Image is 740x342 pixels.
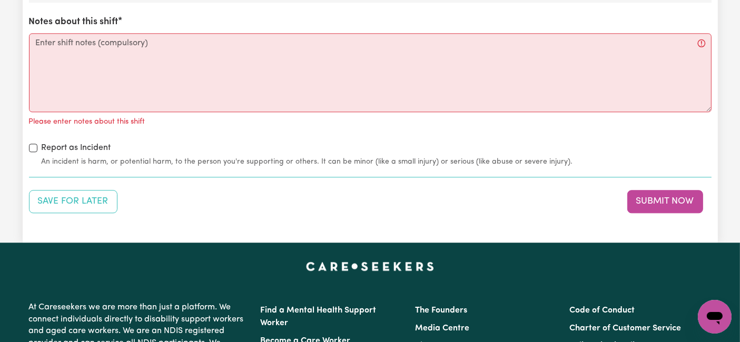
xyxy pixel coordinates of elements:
[29,15,119,29] label: Notes about this shift
[42,156,712,167] small: An incident is harm, or potential harm, to the person you're supporting or others. It can be mino...
[29,190,117,213] button: Save your job report
[627,190,703,213] button: Submit your job report
[569,324,681,333] a: Charter of Customer Service
[42,142,111,154] label: Report as Incident
[29,116,145,128] p: Please enter notes about this shift
[698,300,732,334] iframe: Button to launch messaging window
[261,306,377,327] a: Find a Mental Health Support Worker
[306,261,434,270] a: Careseekers home page
[415,324,469,333] a: Media Centre
[569,306,635,315] a: Code of Conduct
[415,306,467,315] a: The Founders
